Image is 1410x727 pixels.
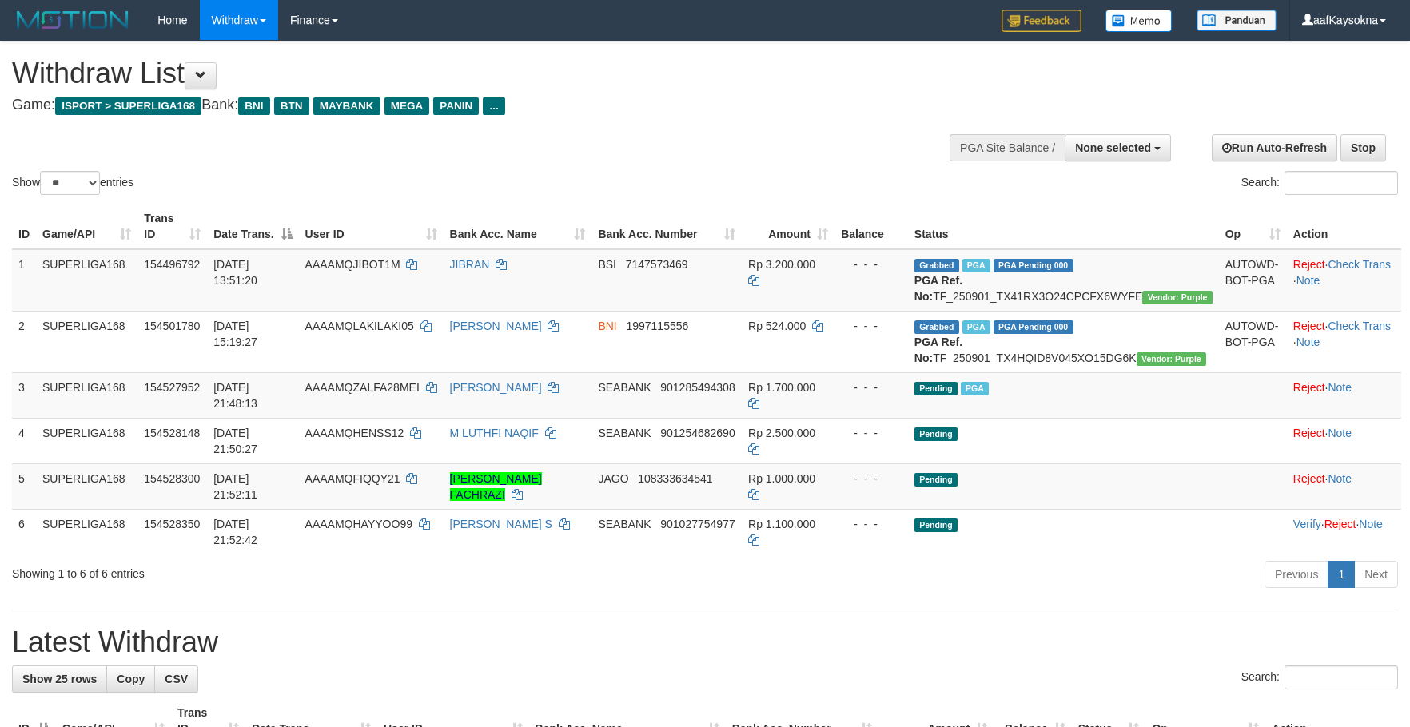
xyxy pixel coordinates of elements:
[660,518,735,530] span: Copy 901027754977 to clipboard
[483,97,504,115] span: ...
[1285,171,1398,195] input: Search:
[36,249,137,312] td: SUPERLIGA168
[450,320,542,332] a: [PERSON_NAME]
[305,518,412,530] span: AAAAMQHAYYOO99
[12,626,1398,658] h1: Latest Withdraw
[961,382,989,395] span: Marked by aafchoeunmanni
[213,258,257,287] span: [DATE] 13:51:20
[748,320,806,332] span: Rp 524.000
[305,472,400,485] span: AAAAMQFIQQY21
[1137,352,1206,366] span: Vendor URL: https://trx4.1velocity.biz
[1359,518,1383,530] a: Note
[1219,311,1287,372] td: AUTOWD-BOT-PGA
[914,320,959,334] span: Grabbed
[1287,311,1401,372] td: · ·
[748,472,815,485] span: Rp 1.000.000
[748,258,815,271] span: Rp 3.200.000
[1328,427,1352,439] a: Note
[1340,134,1386,161] a: Stop
[1287,463,1401,509] td: ·
[950,134,1065,161] div: PGA Site Balance /
[841,318,902,334] div: - - -
[598,381,651,394] span: SEABANK
[962,320,990,334] span: Marked by aafsoycanthlai
[598,472,628,485] span: JAGO
[55,97,201,115] span: ISPORT > SUPERLIGA168
[144,427,200,439] span: 154528148
[313,97,380,115] span: MAYBANK
[305,381,420,394] span: AAAAMQZALFA28MEI
[22,673,97,685] span: Show 25 rows
[144,381,200,394] span: 154527952
[1287,204,1401,249] th: Action
[914,336,962,364] b: PGA Ref. No:
[748,381,815,394] span: Rp 1.700.000
[914,518,958,532] span: Pending
[12,171,133,195] label: Show entries
[36,311,137,372] td: SUPERLIGA168
[154,665,198,693] a: CSV
[1287,249,1401,312] td: · ·
[144,320,200,332] span: 154501780
[450,518,552,530] a: [PERSON_NAME] S
[908,204,1219,249] th: Status
[591,204,742,249] th: Bank Acc. Number: activate to sort column ascending
[1287,372,1401,418] td: ·
[1354,561,1398,588] a: Next
[841,425,902,441] div: - - -
[444,204,592,249] th: Bank Acc. Name: activate to sort column ascending
[598,518,651,530] span: SEABANK
[748,427,815,439] span: Rp 2.500.000
[1197,10,1277,31] img: panduan.png
[144,258,200,271] span: 154496792
[598,320,616,332] span: BNI
[1241,171,1398,195] label: Search:
[962,259,990,272] span: Marked by aafsoumeymey
[450,381,542,394] a: [PERSON_NAME]
[12,311,36,372] td: 2
[914,427,958,441] span: Pending
[1328,472,1352,485] a: Note
[1328,381,1352,394] a: Note
[213,320,257,348] span: [DATE] 15:19:27
[12,249,36,312] td: 1
[1065,134,1171,161] button: None selected
[841,256,902,272] div: - - -
[626,258,688,271] span: Copy 7147573469 to clipboard
[908,311,1219,372] td: TF_250901_TX4HQID8V045XO15DG6K
[1328,258,1391,271] a: Check Trans
[144,518,200,530] span: 154528350
[12,97,924,113] h4: Game: Bank:
[841,471,902,487] div: - - -
[1265,561,1328,588] a: Previous
[1142,291,1212,304] span: Vendor URL: https://trx4.1velocity.biz
[1293,427,1325,439] a: Reject
[1075,141,1151,154] span: None selected
[213,381,257,410] span: [DATE] 21:48:13
[1293,258,1325,271] a: Reject
[1287,509,1401,554] td: · ·
[841,379,902,395] div: - - -
[12,58,924,89] h1: Withdraw List
[305,320,414,332] span: AAAAMQLAKILAKI05
[433,97,479,115] span: PANIN
[36,463,137,509] td: SUPERLIGA168
[384,97,430,115] span: MEGA
[207,204,298,249] th: Date Trans.: activate to sort column descending
[238,97,269,115] span: BNI
[213,518,257,546] span: [DATE] 21:52:42
[908,249,1219,312] td: TF_250901_TX41RX3O24CPCFX6WYFE
[450,258,490,271] a: JIBRAN
[914,274,962,303] b: PGA Ref. No:
[144,472,200,485] span: 154528300
[994,320,1073,334] span: PGA Pending
[213,427,257,455] span: [DATE] 21:50:27
[1328,320,1391,332] a: Check Trans
[305,258,400,271] span: AAAAMQJIBOT1M
[305,427,404,439] span: AAAAMQHENSS12
[598,258,616,271] span: BSI
[1328,561,1355,588] a: 1
[274,97,309,115] span: BTN
[598,427,651,439] span: SEABANK
[12,204,36,249] th: ID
